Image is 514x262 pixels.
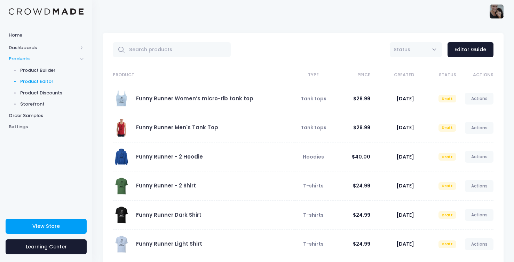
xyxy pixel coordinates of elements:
a: Funny Runner Dark Shirt [136,211,201,218]
span: Product Editor [20,78,84,85]
span: Product Discounts [20,90,84,97]
span: Products [9,55,78,62]
a: Actions [465,122,493,134]
span: Hoodies [303,153,324,160]
th: Created: activate to sort column ascending [370,66,414,84]
span: T-shirts [303,182,324,189]
span: $24.99 [353,211,370,218]
a: View Store [6,219,87,234]
span: [DATE] [396,182,414,189]
span: Order Samples [9,112,84,119]
span: Settings [9,123,84,130]
th: Product: activate to sort column ascending [113,66,295,84]
th: Type: activate to sort column ascending [295,66,328,84]
span: [DATE] [396,124,414,131]
span: Draft [438,124,456,132]
a: Actions [465,209,493,221]
span: [DATE] [396,153,414,160]
input: Search products [113,42,231,57]
span: View Store [32,223,60,230]
span: Status [394,46,410,53]
span: T-shirts [303,240,324,247]
a: Funny Runner Women’s micro-rib tank top [136,95,253,102]
span: $40.00 [352,153,370,160]
span: Draft [438,240,456,248]
span: Product Builder [20,67,84,74]
span: $24.99 [353,240,370,247]
a: Funny Runner Men's Tank Top [136,124,218,131]
a: Editor Guide [448,42,493,57]
a: Funny Runner - 2 Hoodie [136,153,203,160]
th: Price: activate to sort column ascending [328,66,370,84]
a: Funny Runner - 2 Shirt [136,182,196,189]
span: Tank tops [301,124,326,131]
th: Status: activate to sort column ascending [414,66,456,84]
a: Actions [465,93,493,105]
span: Dashboards [9,44,78,51]
span: Storefront [20,101,84,108]
span: Status [390,42,442,57]
span: [DATE] [396,95,414,102]
img: User [490,5,504,18]
span: $29.99 [353,95,370,102]
span: Tank tops [301,95,326,102]
span: T-shirts [303,211,324,218]
span: Draft [438,182,456,190]
img: Logo [9,8,84,15]
a: Actions [465,238,493,250]
a: Actions [465,151,493,163]
span: Draft [438,153,456,161]
span: Learning Center [26,243,67,250]
span: [DATE] [396,211,414,218]
a: Learning Center [6,239,87,254]
th: Actions: activate to sort column ascending [456,66,493,84]
span: Draft [438,95,456,102]
span: Draft [438,211,456,219]
a: Funny Runner Light Shirt [136,240,202,247]
span: [DATE] [396,240,414,247]
span: $24.99 [353,182,370,189]
span: $29.99 [353,124,370,131]
span: Home [9,32,84,39]
a: Actions [465,180,493,192]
